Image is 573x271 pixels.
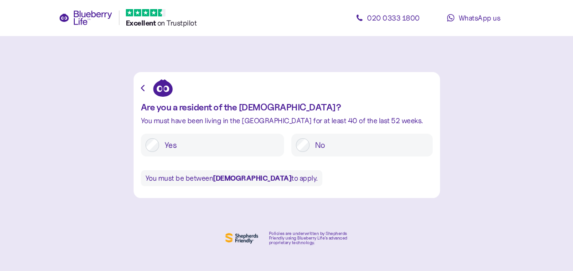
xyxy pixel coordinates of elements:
[141,117,433,125] div: You must have been living in the [GEOGRAPHIC_DATA] for at least 40 of the last 52 weeks.
[223,231,260,245] img: Shephers Friendly
[141,170,322,186] div: You must be between to apply.
[347,9,429,27] a: 020 0333 1800
[126,18,157,27] span: Excellent ️
[433,9,515,27] a: WhatsApp us
[157,18,197,27] span: on Trustpilot
[141,102,433,112] div: Are you a resident of the [DEMOGRAPHIC_DATA]?
[367,13,420,22] span: 020 0333 1800
[159,138,279,152] label: Yes
[269,231,350,245] div: Policies are underwritten by Shepherds Friendly using Blueberry Life’s advanced proprietary techn...
[310,138,428,152] label: No
[458,13,500,22] span: WhatsApp us
[213,173,291,182] b: [DEMOGRAPHIC_DATA]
